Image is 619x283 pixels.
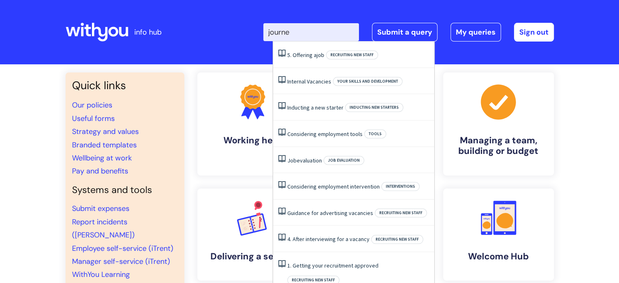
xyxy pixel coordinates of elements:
[263,23,554,42] div: | -
[197,72,308,176] a: Working here
[364,129,386,138] span: Tools
[371,235,423,244] span: Recruiting new staff
[317,51,324,59] span: job
[72,270,130,279] a: WithYou Learning
[287,51,324,59] a: 5. Offering ajob
[204,251,302,262] h4: Delivering a service
[375,208,427,217] span: Recruiting new staff
[372,23,437,42] a: Submit a query
[450,135,547,157] h4: Managing a team, building or budget
[287,183,380,190] a: Considering employment intervention
[72,204,129,213] a: Submit expenses
[72,217,135,240] a: Report incidents ([PERSON_NAME])
[287,104,343,111] a: Inducting a new starter
[287,157,322,164] a: Jobevaluation
[72,244,173,253] a: Employee self-service (iTrent)
[326,50,378,59] span: Recruiting new staff
[287,130,363,138] a: Considering employment tools
[450,251,547,262] h4: Welcome Hub
[72,166,128,176] a: Pay and benefits
[287,157,297,164] span: Job
[72,153,132,163] a: Wellbeing at work
[72,184,178,196] h4: Systems and tools
[197,189,308,281] a: Delivering a service
[345,103,403,112] span: Inducting new starters
[287,262,378,269] a: 1. Getting your recruitment approved
[72,79,178,92] h3: Quick links
[381,182,420,191] span: Interventions
[204,135,302,146] h4: Working here
[72,257,170,266] a: Manager self-service (iTrent)
[72,127,139,136] a: Strategy and values
[72,114,115,123] a: Useful forms
[72,140,137,150] a: Branded templates
[287,235,370,243] a: 4. After interviewing for a vacancy
[451,23,501,42] a: My queries
[72,100,112,110] a: Our policies
[333,77,402,86] span: Your skills and development
[443,189,554,281] a: Welcome Hub
[287,78,331,85] a: Internal Vacancies
[324,156,364,165] span: Job evaluation
[514,23,554,42] a: Sign out
[263,23,359,41] input: Search
[443,72,554,176] a: Managing a team, building or budget
[134,26,162,39] p: info hub
[287,209,373,217] a: Guidance for advertising vacancies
